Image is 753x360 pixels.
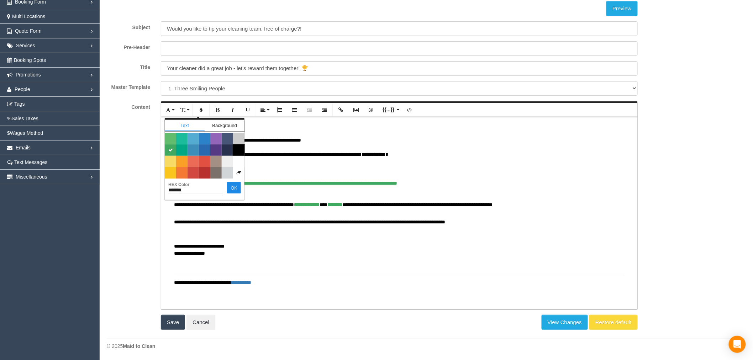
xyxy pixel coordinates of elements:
label: Content [101,101,156,111]
span: Quote Form [15,28,42,34]
span:  [165,144,176,156]
div: © 2025 [107,343,746,350]
span: Sales Taxes [11,116,38,121]
span: Wages Method [10,130,43,136]
button: View Changes [542,315,588,330]
div: Open Intercom Messenger [729,336,746,353]
span: Background [205,120,244,131]
span: Multi Locations [12,14,45,19]
span: Services [16,43,35,48]
span: Text Messages [14,159,47,165]
button: Restore default [589,315,638,330]
label: HEX Color [168,182,223,187]
span: Text [165,120,205,131]
span: Promotions [16,72,41,78]
button: {{...}} [379,103,401,117]
button: OK [227,182,241,194]
span: Booking Spots [14,57,46,63]
span: {{...}} [382,107,395,113]
span: Emails [16,145,31,150]
span: Tags [14,101,25,107]
button: Preview [606,1,637,16]
strong: Maid to Clean [123,343,155,349]
button: Save [161,315,185,330]
span: Miscellaneous [16,174,47,180]
label: Master Template [101,81,156,91]
label: Title [101,61,156,71]
label: Pre-Header [101,41,156,51]
label: Subject [101,21,156,31]
span: People [15,86,30,92]
a: Cancel [186,315,215,330]
span: Clear Formatting [233,167,244,179]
